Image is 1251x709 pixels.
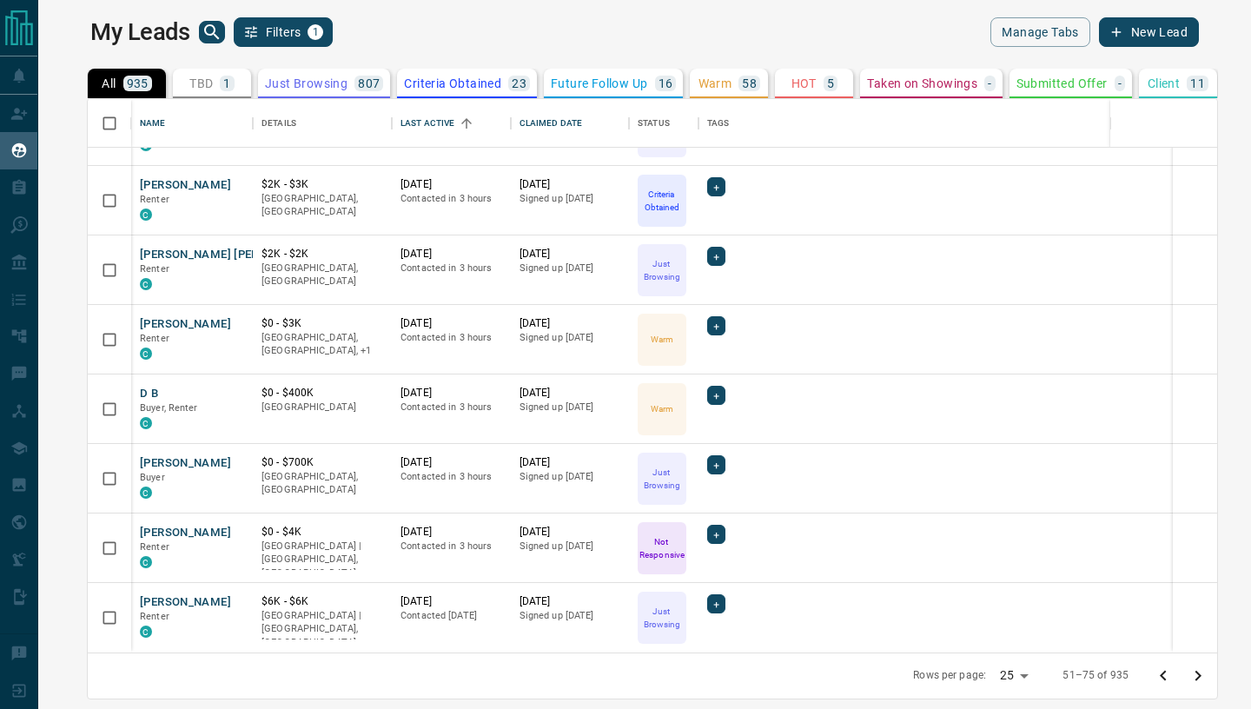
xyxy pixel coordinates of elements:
[520,177,621,192] p: [DATE]
[639,605,685,631] p: Just Browsing
[234,17,334,47] button: Filters1
[551,77,647,89] p: Future Follow Up
[520,470,621,484] p: Signed up [DATE]
[140,194,169,205] span: Renter
[140,611,169,622] span: Renter
[400,99,454,148] div: Last Active
[1214,188,1240,214] button: more
[698,77,732,89] p: Warm
[400,401,502,414] p: Contacted in 3 hours
[1214,257,1240,283] button: more
[189,77,213,89] p: TBD
[140,333,169,344] span: Renter
[140,348,152,360] div: condos.ca
[629,99,698,148] div: Status
[520,331,621,345] p: Signed up [DATE]
[261,247,383,262] p: $2K - $2K
[140,316,231,333] button: [PERSON_NAME]
[1214,327,1240,353] button: more
[1016,77,1108,89] p: Submitted Offer
[520,455,621,470] p: [DATE]
[707,594,725,613] div: +
[707,177,725,196] div: +
[520,247,621,262] p: [DATE]
[261,455,383,470] p: $0 - $700K
[827,77,834,89] p: 5
[707,386,725,405] div: +
[639,188,685,214] p: Criteria Obtained
[713,526,719,543] span: +
[400,192,502,206] p: Contacted in 3 hours
[140,541,169,553] span: Renter
[265,77,347,89] p: Just Browsing
[199,21,225,43] button: search button
[400,386,502,401] p: [DATE]
[261,401,383,414] p: [GEOGRAPHIC_DATA]
[520,316,621,331] p: [DATE]
[707,525,725,544] div: +
[1148,77,1180,89] p: Client
[1214,605,1240,631] button: more
[707,99,730,148] div: Tags
[993,663,1035,688] div: 25
[261,594,383,609] p: $6K - $6K
[140,402,198,414] span: Buyer, Renter
[713,456,719,474] span: +
[140,525,231,541] button: [PERSON_NAME]
[520,540,621,553] p: Signed up [DATE]
[511,99,630,148] div: Claimed Date
[140,263,169,275] span: Renter
[520,594,621,609] p: [DATE]
[261,331,383,358] p: Toronto
[400,177,502,192] p: [DATE]
[140,487,152,499] div: condos.ca
[742,77,757,89] p: 58
[707,455,725,474] div: +
[520,99,583,148] div: Claimed Date
[400,316,502,331] p: [DATE]
[140,99,166,148] div: Name
[140,626,152,638] div: condos.ca
[400,262,502,275] p: Contacted in 3 hours
[913,668,986,683] p: Rows per page:
[309,26,321,38] span: 1
[713,595,719,613] span: +
[988,77,991,89] p: -
[713,317,719,335] span: +
[140,417,152,429] div: condos.ca
[698,99,1173,148] div: Tags
[223,77,230,89] p: 1
[1146,659,1181,693] button: Go to previous page
[1062,668,1129,683] p: 51–75 of 935
[520,525,621,540] p: [DATE]
[140,455,231,472] button: [PERSON_NAME]
[261,386,383,401] p: $0 - $400K
[639,535,685,561] p: Not Responsive
[713,178,719,195] span: +
[261,177,383,192] p: $2K - $3K
[1214,535,1240,561] button: more
[400,540,502,553] p: Contacted in 3 hours
[520,609,621,623] p: Signed up [DATE]
[404,77,501,89] p: Criteria Obtained
[1118,77,1122,89] p: -
[400,455,502,470] p: [DATE]
[639,466,685,492] p: Just Browsing
[140,594,231,611] button: [PERSON_NAME]
[400,525,502,540] p: [DATE]
[392,99,511,148] div: Last Active
[140,472,165,483] span: Buyer
[400,331,502,345] p: Contacted in 3 hours
[127,77,149,89] p: 935
[140,386,158,402] button: D B
[358,77,380,89] p: 807
[520,401,621,414] p: Signed up [DATE]
[400,609,502,623] p: Contacted [DATE]
[140,556,152,568] div: condos.ca
[707,316,725,335] div: +
[102,77,116,89] p: All
[867,77,977,89] p: Taken on Showings
[261,262,383,288] p: [GEOGRAPHIC_DATA], [GEOGRAPHIC_DATA]
[140,209,152,221] div: condos.ca
[400,470,502,484] p: Contacted in 3 hours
